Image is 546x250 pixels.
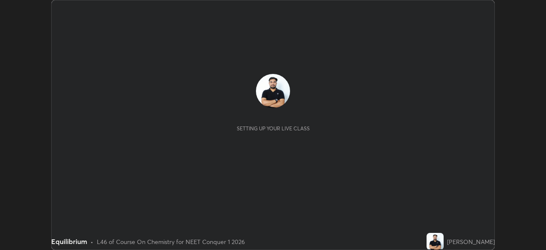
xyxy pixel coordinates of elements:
img: 6ceccd1d69684b2a9b2e6d3e9d241e6d.jpg [427,233,444,250]
div: • [90,237,93,246]
img: 6ceccd1d69684b2a9b2e6d3e9d241e6d.jpg [256,74,290,108]
div: Setting up your live class [237,125,310,132]
div: [PERSON_NAME] [447,237,495,246]
div: L46 of Course On Chemistry for NEET Conquer 1 2026 [97,237,245,246]
div: Equilibrium [51,236,87,247]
